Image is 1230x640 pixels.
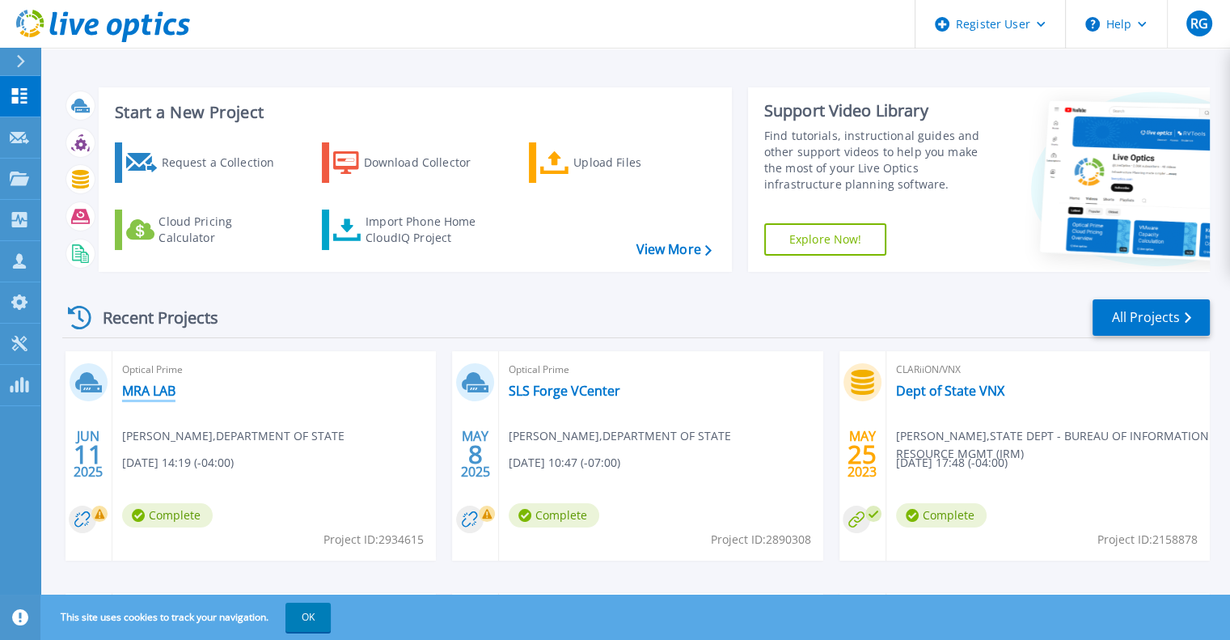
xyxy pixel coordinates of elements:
[509,503,599,528] span: Complete
[509,427,731,445] span: [PERSON_NAME] , DEPARTMENT OF STATE
[529,142,709,183] a: Upload Files
[896,427,1210,463] span: [PERSON_NAME] , STATE DEPT - BUREAU OF INFORMATION RESOURCE MGMT (IRM)
[636,242,711,257] a: View More
[896,383,1004,399] a: Dept of State VNX
[896,503,987,528] span: Complete
[1097,531,1198,549] span: Project ID: 2158878
[764,128,996,193] div: Find tutorials, instructional guides and other support videos to help you make the most of your L...
[847,447,877,461] span: 25
[159,214,288,246] div: Cloud Pricing Calculator
[122,503,213,528] span: Complete
[122,361,426,379] span: Optical Prime
[509,383,620,399] a: SLS Forge VCenter
[115,210,295,250] a: Cloud Pricing Calculator
[764,223,887,256] a: Explore Now!
[122,383,175,399] a: MRA LAB
[509,454,620,472] span: [DATE] 10:47 (-07:00)
[468,447,483,461] span: 8
[323,531,424,549] span: Project ID: 2934615
[573,146,703,179] div: Upload Files
[322,142,502,183] a: Download Collector
[711,531,811,549] span: Project ID: 2890308
[460,425,491,484] div: MAY 2025
[366,214,492,246] div: Import Phone Home CloudIQ Project
[847,425,877,484] div: MAY 2023
[509,361,813,379] span: Optical Prime
[115,142,295,183] a: Request a Collection
[161,146,290,179] div: Request a Collection
[115,104,711,121] h3: Start a New Project
[764,100,996,121] div: Support Video Library
[44,603,331,632] span: This site uses cookies to track your navigation.
[896,454,1008,472] span: [DATE] 17:48 (-04:00)
[285,603,331,632] button: OK
[122,454,234,472] span: [DATE] 14:19 (-04:00)
[62,298,240,337] div: Recent Projects
[122,427,344,445] span: [PERSON_NAME] , DEPARTMENT OF STATE
[1190,17,1207,30] span: RG
[1093,299,1210,336] a: All Projects
[364,146,493,179] div: Download Collector
[896,361,1200,379] span: CLARiiON/VNX
[74,447,103,461] span: 11
[73,425,104,484] div: JUN 2025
